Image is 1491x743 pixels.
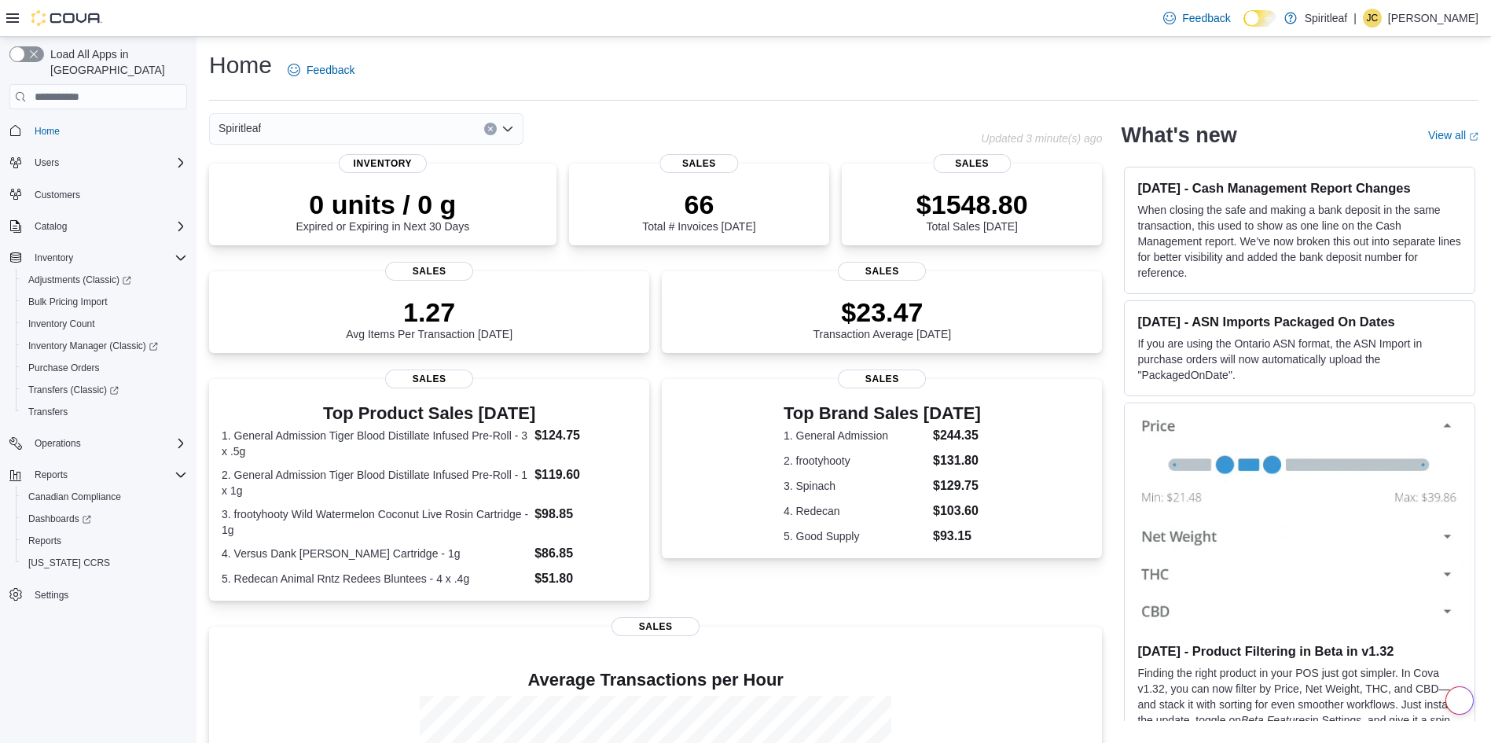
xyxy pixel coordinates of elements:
h3: Top Product Sales [DATE] [222,404,637,423]
p: 0 units / 0 g [296,189,469,220]
a: [US_STATE] CCRS [22,554,116,572]
span: Dashboards [28,513,91,525]
dt: 5. Redecan Animal Rntz Redees Bluntees - 4 x .4g [222,571,528,587]
span: Inventory Count [22,314,187,333]
dd: $98.85 [534,505,637,524]
div: Total # Invoices [DATE] [642,189,755,233]
dt: 3. frootyhooty Wild Watermelon Coconut Live Rosin Cartridge - 1g [222,506,528,538]
span: Transfers (Classic) [28,384,119,396]
button: Operations [3,432,193,454]
button: Reports [28,465,74,484]
span: Reports [35,469,68,481]
button: Operations [28,434,87,453]
dt: 2. frootyhooty [784,453,927,469]
span: Inventory Manager (Classic) [22,337,187,355]
span: Transfers [28,406,68,418]
svg: External link [1469,132,1478,142]
div: Jim C [1363,9,1382,28]
button: Clear input [484,123,497,135]
span: Purchase Orders [22,359,187,377]
h3: [DATE] - Product Filtering in Beta in v1.32 [1137,643,1462,659]
a: Home [28,122,66,141]
span: JC [1367,9,1379,28]
span: Settings [28,585,187,605]
span: Customers [35,189,80,201]
span: Sales [838,262,926,281]
dd: $124.75 [534,426,637,445]
p: $1548.80 [916,189,1028,220]
span: Bulk Pricing Import [28,296,108,308]
span: Feedback [307,62,354,78]
button: Settings [3,583,193,606]
a: Inventory Count [22,314,101,333]
a: Settings [28,586,75,605]
a: Inventory Manager (Classic) [16,335,193,357]
p: 66 [642,189,755,220]
span: Inventory Manager (Classic) [28,340,158,352]
dt: 1. General Admission Tiger Blood Distillate Infused Pre-Roll - 3 x .5g [222,428,528,459]
span: Sales [838,370,926,388]
dd: $93.15 [933,527,981,546]
span: Sales [933,154,1011,173]
span: Operations [28,434,187,453]
h3: Top Brand Sales [DATE] [784,404,981,423]
p: $23.47 [813,296,952,328]
dd: $103.60 [933,502,981,520]
a: Adjustments (Classic) [22,270,138,289]
span: Canadian Compliance [28,491,121,503]
img: Cova [31,10,102,26]
div: Expired or Expiring in Next 30 Days [296,189,469,233]
span: Load All Apps in [GEOGRAPHIC_DATA] [44,46,187,78]
span: Dashboards [22,509,187,528]
span: Bulk Pricing Import [22,292,187,311]
span: Adjustments (Classic) [28,274,131,286]
button: Transfers [16,401,193,423]
span: Reports [28,535,61,547]
h2: What's new [1121,123,1236,148]
nav: Complex example [9,112,187,647]
a: Adjustments (Classic) [16,269,193,291]
a: Transfers [22,403,74,421]
a: Transfers (Classic) [22,381,125,399]
button: Catalog [3,215,193,237]
span: Users [35,156,59,169]
span: Adjustments (Classic) [22,270,187,289]
dt: 5. Good Supply [784,528,927,544]
span: Transfers [22,403,187,421]
span: Home [28,120,187,140]
button: Open list of options [501,123,514,135]
p: [PERSON_NAME] [1388,9,1478,28]
p: Spiritleaf [1305,9,1347,28]
button: Inventory Count [16,313,193,335]
span: Purchase Orders [28,362,100,374]
dd: $119.60 [534,465,637,484]
button: Canadian Compliance [16,486,193,508]
span: Sales [660,154,738,173]
p: When closing the safe and making a bank deposit in the same transaction, this used to show as one... [1137,202,1462,281]
span: Inventory Count [28,318,95,330]
a: Transfers (Classic) [16,379,193,401]
p: Updated 3 minute(s) ago [981,132,1102,145]
a: Customers [28,186,86,204]
span: [US_STATE] CCRS [28,557,110,569]
dd: $51.80 [534,569,637,588]
a: Feedback [281,54,361,86]
span: Sales [385,262,473,281]
span: Users [28,153,187,172]
a: Dashboards [16,508,193,530]
a: Bulk Pricing Import [22,292,114,311]
a: Feedback [1157,2,1236,34]
dd: $86.85 [534,544,637,563]
dt: 4. Versus Dank [PERSON_NAME] Cartridge - 1g [222,546,528,561]
span: Spiritleaf [219,119,261,138]
dd: $129.75 [933,476,981,495]
span: Catalog [28,217,187,236]
h1: Home [209,50,272,81]
em: Beta Features [1241,714,1310,726]
button: Catalog [28,217,73,236]
a: Dashboards [22,509,97,528]
button: Bulk Pricing Import [16,291,193,313]
div: Avg Items Per Transaction [DATE] [346,296,512,340]
a: Canadian Compliance [22,487,127,506]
